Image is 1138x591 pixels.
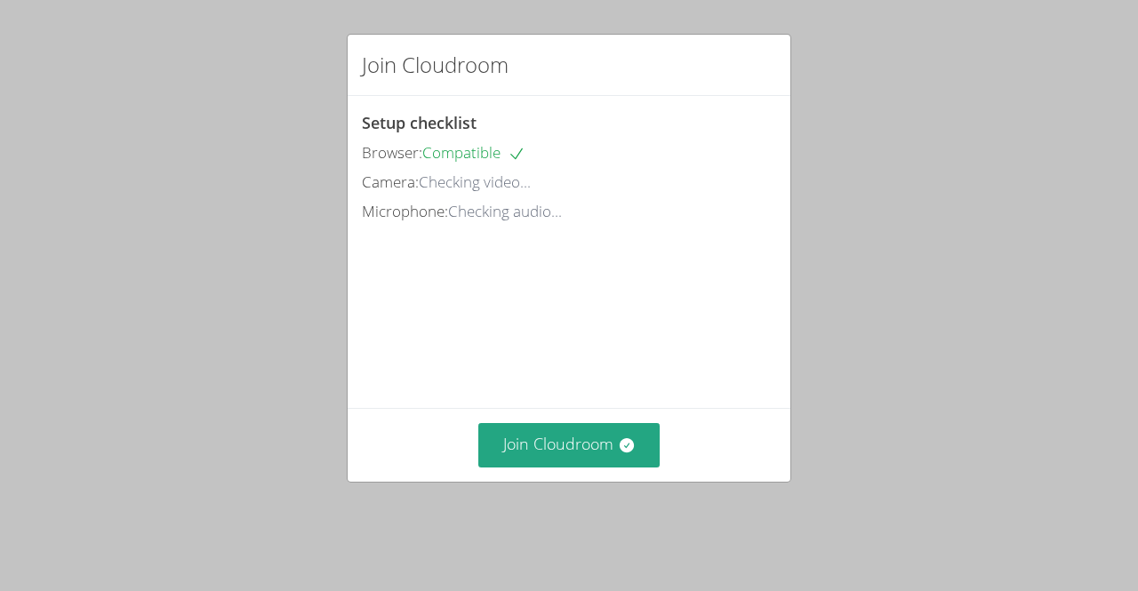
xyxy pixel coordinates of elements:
[362,49,509,81] h2: Join Cloudroom
[362,201,448,221] span: Microphone:
[448,201,562,221] span: Checking audio...
[362,112,477,133] span: Setup checklist
[362,172,419,192] span: Camera:
[362,142,422,163] span: Browser:
[422,142,525,163] span: Compatible
[478,423,661,467] button: Join Cloudroom
[419,172,531,192] span: Checking video...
